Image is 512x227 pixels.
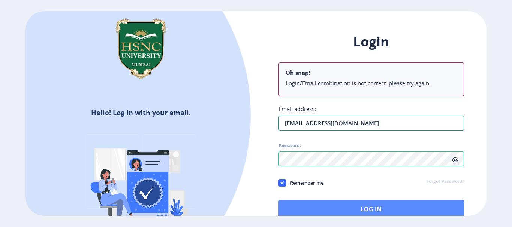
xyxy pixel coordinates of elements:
[278,200,464,218] button: Log In
[286,69,310,76] b: Oh snap!
[278,33,464,50] h1: Login
[278,105,316,113] label: Email address:
[103,11,178,86] img: hsnc.png
[278,142,301,148] label: Password:
[286,178,323,187] span: Remember me
[286,79,457,87] li: Login/Email combination is not correct, please try again.
[427,178,464,185] a: Forgot Password?
[278,116,464,131] input: Email address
